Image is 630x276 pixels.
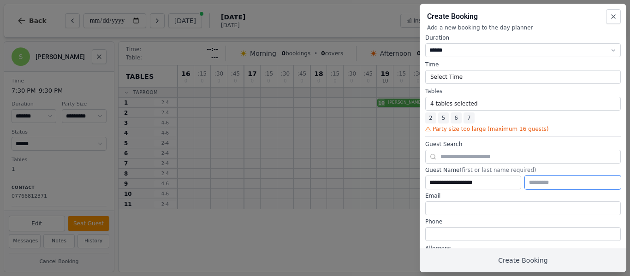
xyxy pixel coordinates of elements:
[451,112,462,123] span: 6
[427,24,619,31] p: Add a new booking to the day planner
[425,192,621,200] label: Email
[425,218,621,225] label: Phone
[425,88,621,95] label: Tables
[425,112,436,123] span: 2
[438,112,449,123] span: 5
[427,11,619,22] h2: Create Booking
[425,70,621,84] button: Select Time
[459,167,536,173] span: (first or last name required)
[425,166,621,174] label: Guest Name
[433,125,549,133] span: Party size too large (maximum 16 guests)
[425,34,621,41] label: Duration
[464,112,475,123] span: 7
[425,61,621,68] label: Time
[425,141,621,148] label: Guest Search
[425,97,621,111] button: 4 tables selected
[420,248,626,272] button: Create Booking
[425,245,621,252] label: Allergens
